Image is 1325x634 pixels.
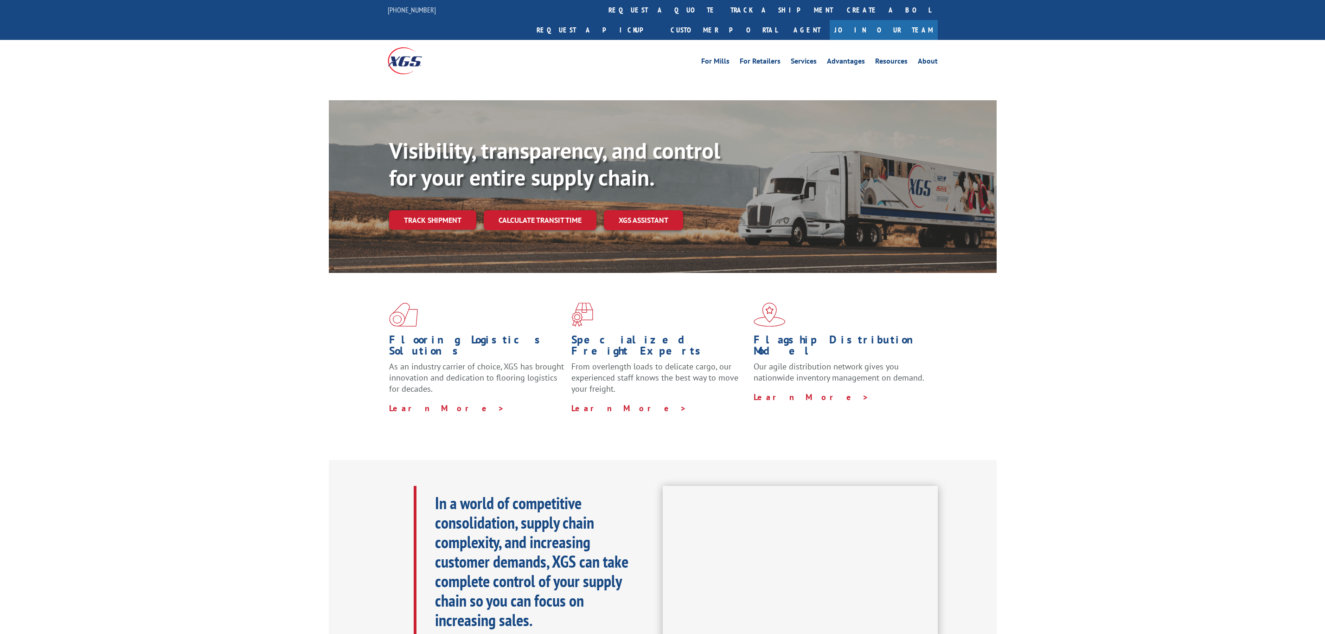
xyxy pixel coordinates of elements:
img: xgs-icon-flagship-distribution-model-red [754,303,786,327]
b: In a world of competitive consolidation, supply chain complexity, and increasing customer demands... [435,492,628,631]
a: Calculate transit time [484,210,596,230]
span: As an industry carrier of choice, XGS has brought innovation and dedication to flooring logistics... [389,361,564,394]
a: For Mills [701,58,730,68]
a: Advantages [827,58,865,68]
a: Customer Portal [664,20,784,40]
a: Learn More > [571,403,687,414]
a: Learn More > [754,392,869,402]
a: Agent [784,20,830,40]
a: Resources [875,58,908,68]
p: From overlength loads to delicate cargo, our experienced staff knows the best way to move your fr... [571,361,747,402]
a: Request a pickup [530,20,664,40]
h1: Flagship Distribution Model [754,334,929,361]
a: For Retailers [740,58,781,68]
a: [PHONE_NUMBER] [388,5,436,14]
a: Learn More > [389,403,505,414]
img: xgs-icon-focused-on-flooring-red [571,303,593,327]
a: Services [791,58,817,68]
b: Visibility, transparency, and control for your entire supply chain. [389,136,720,192]
img: xgs-icon-total-supply-chain-intelligence-red [389,303,418,327]
a: Join Our Team [830,20,938,40]
h1: Specialized Freight Experts [571,334,747,361]
a: XGS ASSISTANT [604,210,683,230]
h1: Flooring Logistics Solutions [389,334,564,361]
a: About [918,58,938,68]
a: Track shipment [389,210,476,230]
span: Our agile distribution network gives you nationwide inventory management on demand. [754,361,924,383]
